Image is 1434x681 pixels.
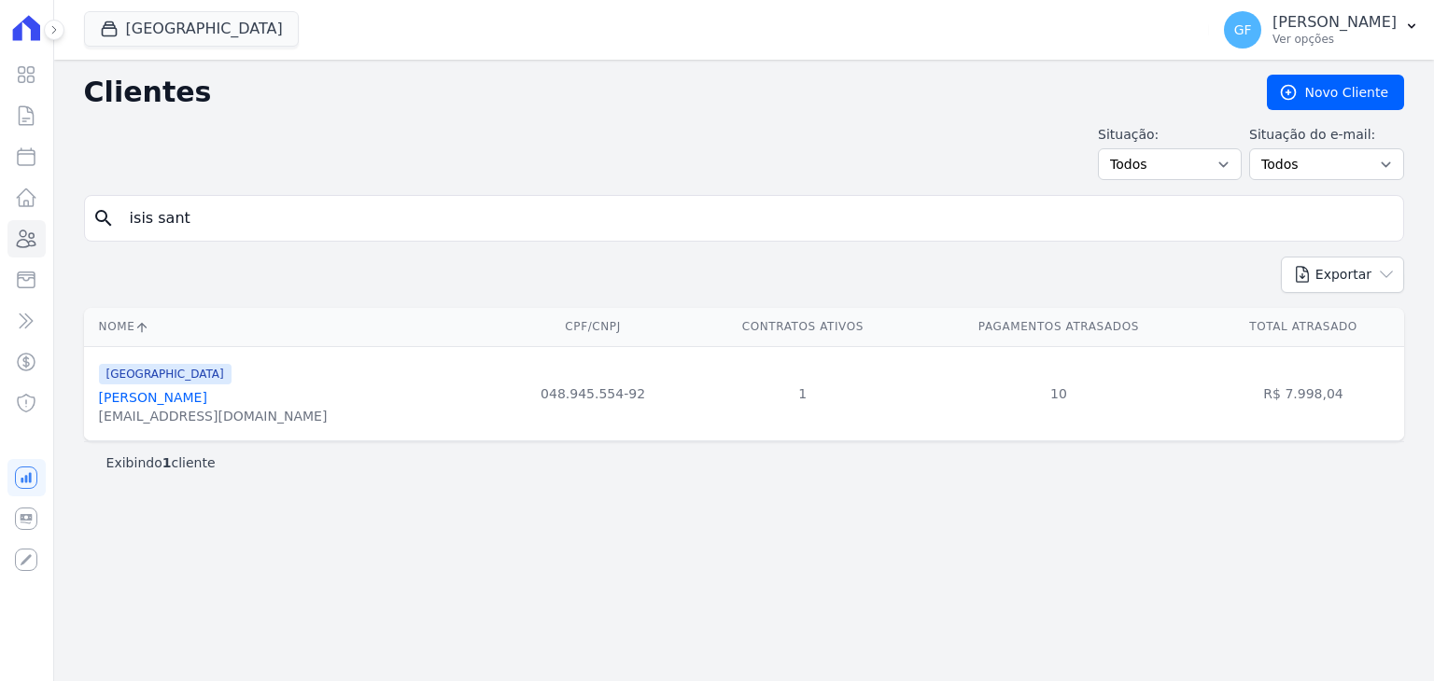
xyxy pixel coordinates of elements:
[495,308,691,346] th: CPF/CNPJ
[1281,257,1404,293] button: Exportar
[162,455,172,470] b: 1
[1272,32,1397,47] p: Ver opções
[1267,75,1404,110] a: Novo Cliente
[119,200,1396,237] input: Buscar por nome, CPF ou e-mail
[915,308,1202,346] th: Pagamentos Atrasados
[99,407,328,425] div: [EMAIL_ADDRESS][DOMAIN_NAME]
[106,453,216,472] p: Exibindo cliente
[1249,125,1404,145] label: Situação do e-mail:
[1098,125,1242,145] label: Situação:
[99,364,232,384] span: [GEOGRAPHIC_DATA]
[691,308,915,346] th: Contratos Ativos
[1202,346,1404,440] td: R$ 7.998,04
[99,390,207,405] a: [PERSON_NAME]
[1209,4,1434,56] button: GF [PERSON_NAME] Ver opções
[1234,23,1252,36] span: GF
[84,76,1237,109] h2: Clientes
[691,346,915,440] td: 1
[915,346,1202,440] td: 10
[495,346,691,440] td: 048.945.554-92
[1202,308,1404,346] th: Total Atrasado
[84,308,496,346] th: Nome
[92,207,115,229] i: search
[84,11,299,47] button: [GEOGRAPHIC_DATA]
[1272,13,1397,32] p: [PERSON_NAME]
